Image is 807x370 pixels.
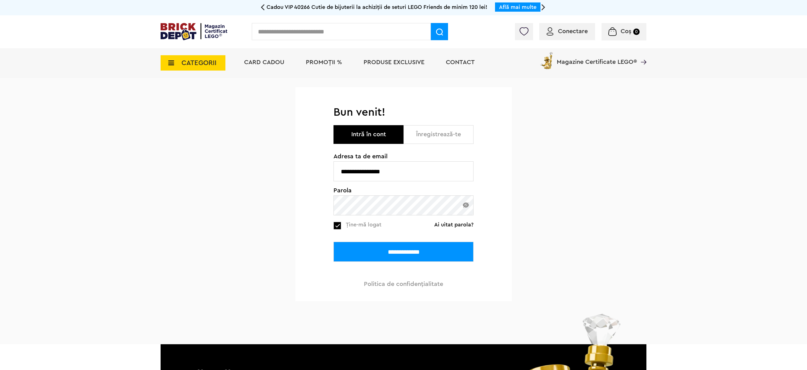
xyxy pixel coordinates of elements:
a: PROMOȚII % [306,59,342,65]
a: Magazine Certificate LEGO® [637,51,646,57]
small: 0 [633,29,640,35]
span: Ține-mă logat [346,222,381,227]
h1: Bun venit! [333,106,474,119]
button: Înregistrează-te [404,125,474,144]
span: Conectare [558,28,588,34]
a: Card Cadou [244,59,284,65]
span: Cadou VIP 40266 Cutie de bijuterii la achiziții de seturi LEGO Friends de minim 120 lei! [267,4,487,10]
a: Află mai multe [499,4,536,10]
a: Contact [446,59,475,65]
span: CATEGORII [181,60,216,66]
a: Ai uitat parola? [434,222,474,228]
span: Coș [621,28,631,34]
span: Adresa ta de email [333,153,474,160]
a: Conectare [547,28,588,34]
span: Magazine Certificate LEGO® [557,51,637,65]
a: Politica de confidenţialitate [364,281,443,287]
span: Parola [333,187,474,194]
a: Produse exclusive [364,59,424,65]
button: Intră în cont [333,125,404,144]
